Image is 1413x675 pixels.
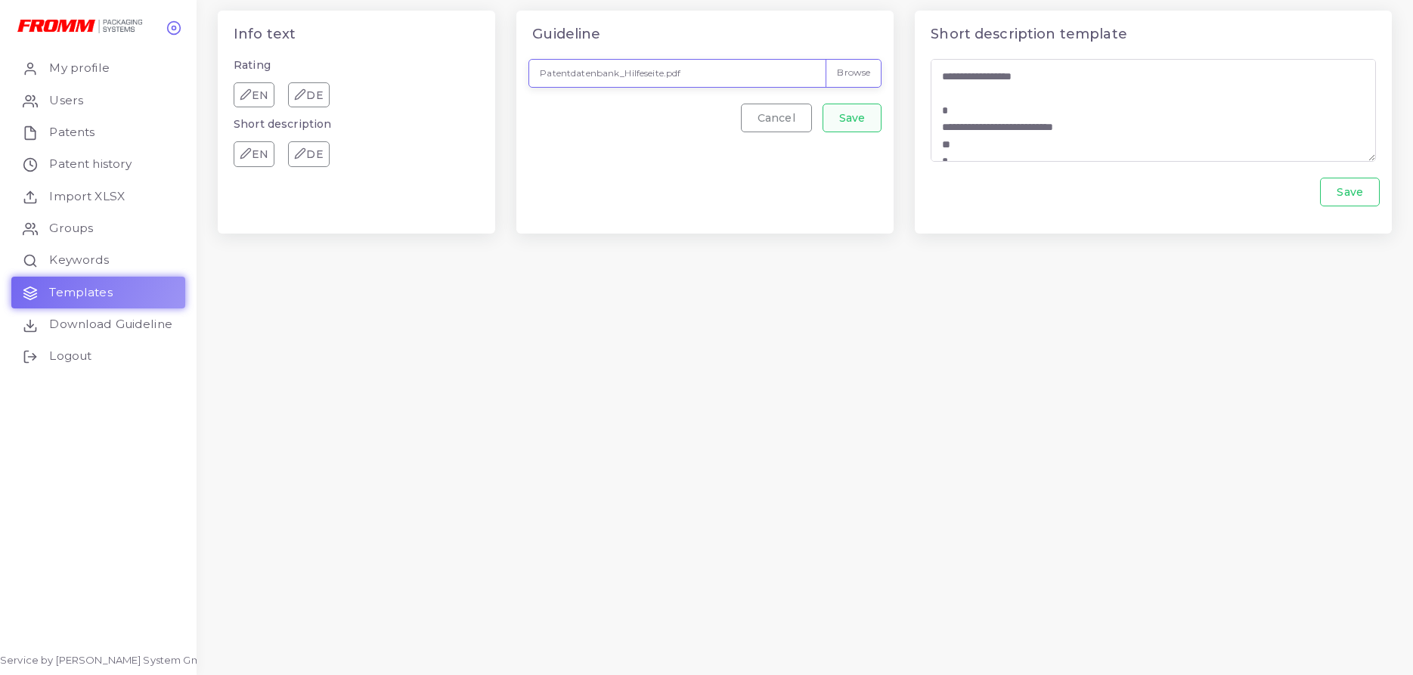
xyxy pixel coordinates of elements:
a: DE [288,82,329,108]
h4: Info text [234,26,479,43]
h4: Short description template [931,26,1376,43]
a: Cancel [741,104,812,132]
span: My profile [49,60,109,76]
a: Users [11,85,185,116]
span: Keywords [49,252,109,268]
a: Templates [11,277,185,308]
a: My profile [11,52,185,84]
span: Patents [49,124,95,141]
img: logo [17,20,142,33]
a: DE [288,141,329,167]
span: Users [49,92,83,109]
a: Import XLSX [11,181,185,212]
a: logo [17,18,153,34]
a: Groups [11,212,185,244]
h4: Guideline [532,26,878,43]
span: Templates [49,284,112,301]
a: Download Guideline [11,308,185,340]
a: EN [234,82,274,108]
a: Logout [11,340,185,372]
a: Save [823,104,882,132]
span: Patent history [49,156,132,172]
a: Save [1320,178,1380,206]
a: EN [234,141,274,167]
a: Patent history [11,148,185,180]
a: Patents [11,116,185,148]
h6: Rating [234,59,479,72]
span: Groups [49,220,93,237]
a: Keywords [11,244,185,276]
span: Import XLSX [49,188,125,205]
h6: Short description [234,118,479,131]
